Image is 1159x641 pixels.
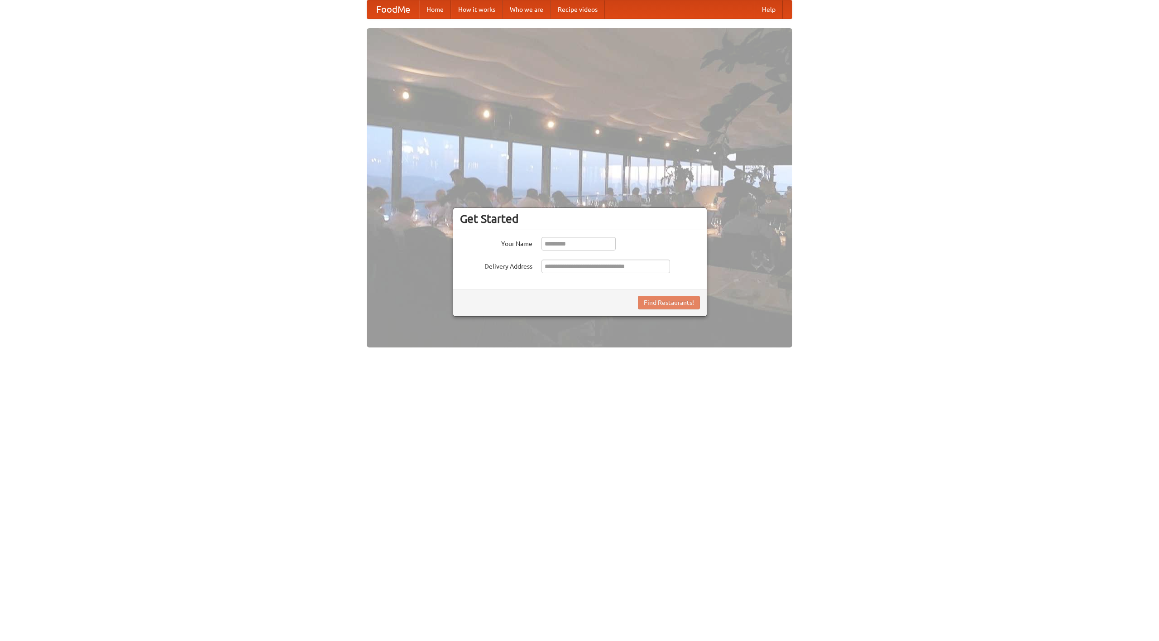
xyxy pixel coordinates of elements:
a: Who we are [503,0,551,19]
a: Recipe videos [551,0,605,19]
button: Find Restaurants! [638,296,700,309]
a: How it works [451,0,503,19]
a: Help [755,0,783,19]
label: Delivery Address [460,260,532,271]
h3: Get Started [460,212,700,226]
label: Your Name [460,237,532,248]
a: Home [419,0,451,19]
a: FoodMe [367,0,419,19]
